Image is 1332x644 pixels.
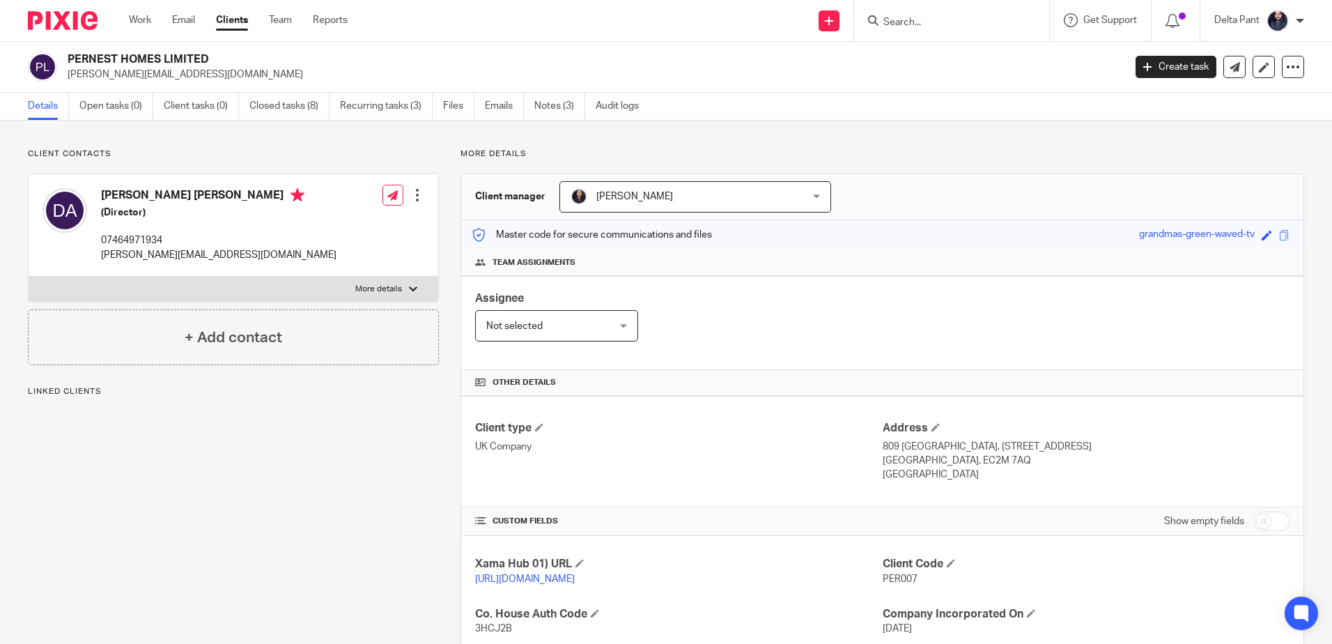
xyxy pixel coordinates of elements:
a: Audit logs [596,93,649,120]
a: Reports [313,13,348,27]
a: Emails [485,93,524,120]
a: [URL][DOMAIN_NAME] [475,574,575,584]
p: Delta Pant [1214,13,1260,27]
span: Assignee [475,293,524,304]
h5: (Director) [101,206,336,220]
a: Team [269,13,292,27]
label: Show empty fields [1164,514,1244,528]
h4: Address [883,421,1290,436]
h4: Client type [475,421,882,436]
h4: + Add contact [185,327,282,348]
p: More details [355,284,402,295]
a: Work [129,13,151,27]
a: Email [172,13,195,27]
p: Linked clients [28,386,439,397]
p: [GEOGRAPHIC_DATA] [883,468,1290,482]
img: svg%3E [42,188,87,233]
h4: Xama Hub 01) URL [475,557,882,572]
span: [DATE] [883,624,912,634]
h4: [PERSON_NAME] [PERSON_NAME] [101,188,336,206]
a: Files [443,93,474,120]
img: MicrosoftTeams-image.jfif [571,188,587,205]
a: Client tasks (0) [164,93,239,120]
h4: Client Code [883,557,1290,572]
span: Not selected [486,321,543,331]
img: svg%3E [28,52,57,82]
h4: Co. House Auth Code [475,607,882,622]
span: 3HCJ2B [475,624,512,634]
span: Get Support [1083,15,1137,25]
p: [PERSON_NAME][EMAIL_ADDRESS][DOMAIN_NAME] [68,68,1115,82]
h4: Company Incorporated On [883,607,1290,622]
a: Clients [216,13,248,27]
span: PER007 [883,574,917,584]
p: Master code for secure communications and files [472,228,712,242]
a: Notes (3) [534,93,585,120]
a: Closed tasks (8) [249,93,330,120]
span: Other details [493,377,556,388]
input: Search [882,17,1007,29]
p: Client contacts [28,148,439,160]
h3: Client manager [475,190,545,204]
p: 07464971934 [101,233,336,247]
p: More details [460,148,1304,160]
i: Primary [291,188,304,202]
img: dipesh-min.jpg [1267,10,1289,32]
p: [PERSON_NAME][EMAIL_ADDRESS][DOMAIN_NAME] [101,248,336,262]
a: Open tasks (0) [79,93,153,120]
a: Recurring tasks (3) [340,93,433,120]
p: UK Company [475,440,882,454]
span: [PERSON_NAME] [596,192,673,201]
h4: CUSTOM FIELDS [475,516,882,527]
p: 809 [GEOGRAPHIC_DATA], [STREET_ADDRESS] [883,440,1290,454]
a: Create task [1136,56,1216,78]
p: [GEOGRAPHIC_DATA], EC2M 7AQ [883,454,1290,468]
h2: PERNEST HOMES LIMITED [68,52,905,67]
a: Details [28,93,69,120]
img: Pixie [28,11,98,30]
div: grandmas-green-waved-tv [1139,227,1255,243]
span: Team assignments [493,257,575,268]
